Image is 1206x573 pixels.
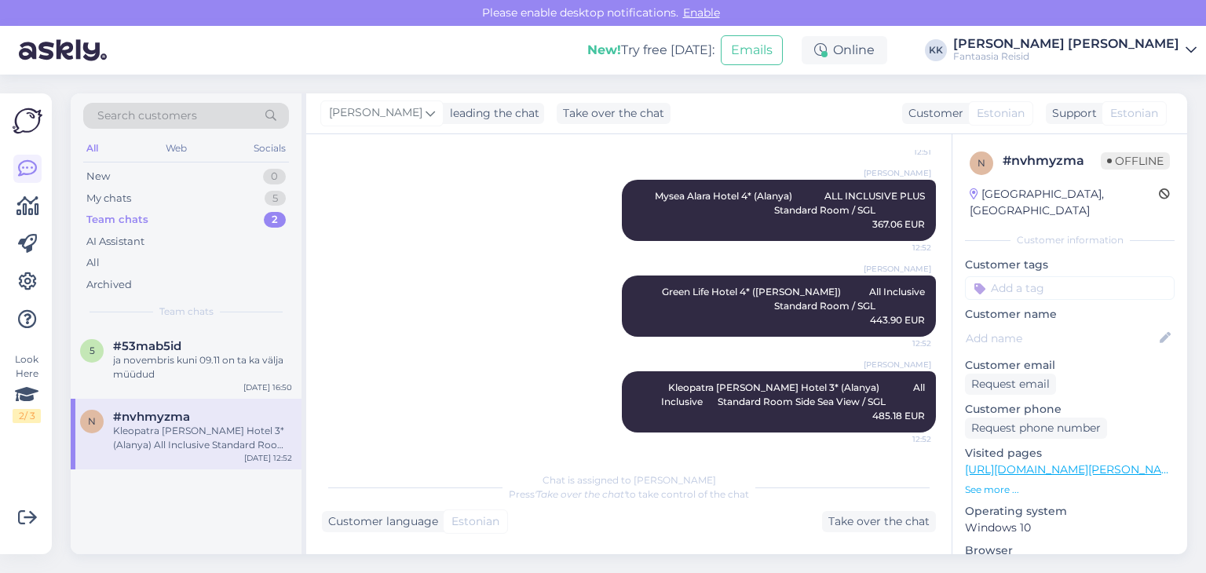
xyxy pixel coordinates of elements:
p: Visited pages [965,445,1175,462]
a: [PERSON_NAME] [PERSON_NAME]Fantaasia Reisid [953,38,1197,63]
div: Web [163,138,190,159]
span: Enable [678,5,725,20]
div: [GEOGRAPHIC_DATA], [GEOGRAPHIC_DATA] [970,186,1159,219]
p: Customer email [965,357,1175,374]
div: Socials [250,138,289,159]
p: Customer name [965,306,1175,323]
span: Press to take control of the chat [509,488,749,500]
div: Take over the chat [557,103,671,124]
div: Look Here [13,352,41,423]
span: [PERSON_NAME] [864,263,931,275]
i: 'Take over the chat' [535,488,626,500]
span: Search customers [97,108,197,124]
span: 5 [90,345,95,356]
div: Kleopatra [PERSON_NAME] Hotel 3* (Alanya) All Inclusive Standard Room Side Sea View / SGL 485.18 EUR [113,424,292,452]
div: 0 [263,169,286,184]
p: See more ... [965,483,1175,497]
button: Emails [721,35,783,65]
span: 12:52 [872,433,931,445]
div: Customer language [322,513,438,530]
span: Team chats [159,305,214,319]
span: [PERSON_NAME] [329,104,422,122]
span: Green Life Hotel 4* ([PERSON_NAME]) All Inclusive Standard Room / SGL 443.90 EUR [662,286,945,326]
div: [DATE] 16:50 [243,381,292,393]
span: 12:51 [872,146,931,158]
span: Estonian [451,513,499,530]
div: ja novembris kuni 09.11 on ta ka välja müüdud [113,353,292,381]
span: Estonian [1110,105,1158,122]
span: 12:52 [872,338,931,349]
div: Online [802,36,887,64]
a: [URL][DOMAIN_NAME][PERSON_NAME] [965,462,1182,476]
div: Support [1046,105,1097,122]
div: # nvhmyzma [1003,151,1101,170]
div: 2 [264,212,286,228]
div: KK [925,39,947,61]
span: Mysea Alara Hotel 4* (Alanya) ALL INCLUSIVE PLUS Standard Room / SGL 367.06 EUR [655,190,937,230]
span: #53mab5id [113,339,181,353]
div: My chats [86,191,131,206]
div: [PERSON_NAME] [PERSON_NAME] [953,38,1179,50]
p: Customer tags [965,257,1175,273]
div: Archived [86,277,132,293]
div: Customer [902,105,963,122]
p: Customer phone [965,401,1175,418]
span: n [978,157,985,169]
span: Kleopatra [PERSON_NAME] Hotel 3* (Alanya) All Inclusive Standard Room Side Sea View / SGL 485.18 EUR [661,381,927,422]
div: New [86,169,110,184]
span: 12:52 [872,242,931,254]
div: leading the chat [444,105,539,122]
p: Browser [965,542,1175,559]
p: Operating system [965,503,1175,520]
div: AI Assistant [86,234,144,250]
span: n [88,415,96,427]
div: 5 [265,191,286,206]
div: [DATE] 12:52 [244,452,292,464]
span: [PERSON_NAME] [864,167,931,179]
div: Request phone number [965,418,1107,439]
b: New! [587,42,621,57]
div: All [86,255,100,271]
span: [PERSON_NAME] [864,359,931,370]
span: Chat is assigned to [PERSON_NAME] [543,474,716,486]
input: Add a tag [965,276,1175,300]
div: Take over the chat [822,511,936,532]
p: Windows 10 [965,520,1175,536]
div: Try free [DATE]: [587,41,714,60]
div: 2 / 3 [13,409,41,423]
span: Offline [1101,152,1170,170]
span: #nvhmyzma [113,410,190,424]
div: Customer information [965,233,1175,247]
div: Fantaasia Reisid [953,50,1179,63]
div: Team chats [86,212,148,228]
div: Request email [965,374,1056,395]
input: Add name [966,330,1157,347]
div: All [83,138,101,159]
img: Askly Logo [13,106,42,136]
span: Estonian [977,105,1025,122]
